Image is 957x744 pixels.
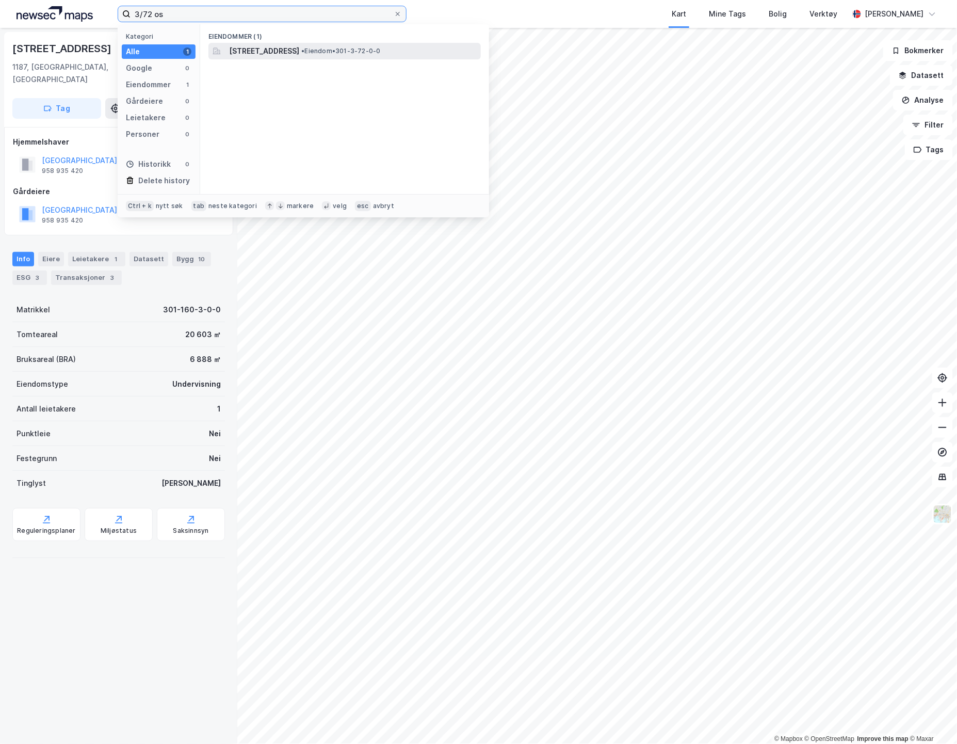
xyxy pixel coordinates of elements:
[12,98,101,119] button: Tag
[68,252,125,266] div: Leietakere
[138,175,190,187] div: Delete history
[883,40,953,61] button: Bokmerker
[131,6,394,22] input: Søk på adresse, matrikkel, gårdeiere, leietakere eller personer
[17,353,76,366] div: Bruksareal (BRA)
[17,328,58,341] div: Tomteareal
[126,95,163,107] div: Gårdeiere
[156,202,183,210] div: nytt søk
[301,47,380,55] span: Eiendom • 301-3-72-0-0
[200,24,489,43] div: Eiendommer (1)
[333,202,347,210] div: velg
[101,527,137,535] div: Miljøstatus
[33,273,43,283] div: 3
[805,735,855,742] a: OpenStreetMap
[163,304,221,316] div: 301-160-3-0-0
[111,254,121,264] div: 1
[126,112,166,124] div: Leietakere
[301,47,304,55] span: •
[287,202,314,210] div: markere
[173,527,209,535] div: Saksinnsyn
[865,8,924,20] div: [PERSON_NAME]
[172,252,211,266] div: Bygg
[17,452,57,465] div: Festegrunn
[12,61,147,86] div: 1187, [GEOGRAPHIC_DATA], [GEOGRAPHIC_DATA]
[129,252,168,266] div: Datasett
[809,8,837,20] div: Verktøy
[905,694,957,744] div: Kontrollprogram for chat
[17,428,51,440] div: Punktleie
[107,273,118,283] div: 3
[126,128,159,140] div: Personer
[13,136,224,148] div: Hjemmelshaver
[126,158,171,170] div: Historikk
[229,45,299,57] span: [STREET_ADDRESS]
[172,378,221,390] div: Undervisning
[17,304,50,316] div: Matrikkel
[209,428,221,440] div: Nei
[183,114,191,122] div: 0
[183,48,191,56] div: 1
[209,452,221,465] div: Nei
[190,353,221,366] div: 6 888 ㎡
[208,202,257,210] div: neste kategori
[126,78,171,91] div: Eiendommer
[774,735,803,742] a: Mapbox
[905,139,953,160] button: Tags
[161,477,221,489] div: [PERSON_NAME]
[42,167,83,175] div: 958 935 420
[373,202,394,210] div: avbryt
[12,40,113,57] div: [STREET_ADDRESS]
[769,8,787,20] div: Bolig
[17,527,75,535] div: Reguleringsplaner
[126,201,154,211] div: Ctrl + k
[903,115,953,135] button: Filter
[126,45,140,58] div: Alle
[217,403,221,415] div: 1
[183,64,191,72] div: 0
[933,504,952,524] img: Z
[13,185,224,198] div: Gårdeiere
[17,378,68,390] div: Eiendomstype
[893,90,953,110] button: Analyse
[191,201,207,211] div: tab
[38,252,64,266] div: Eiere
[709,8,746,20] div: Mine Tags
[672,8,686,20] div: Kart
[905,694,957,744] iframe: Chat Widget
[17,477,46,489] div: Tinglyst
[196,254,207,264] div: 10
[890,65,953,86] button: Datasett
[183,130,191,138] div: 0
[183,81,191,89] div: 1
[51,271,122,285] div: Transaksjoner
[42,216,83,225] div: 958 935 420
[857,735,909,742] a: Improve this map
[355,201,371,211] div: esc
[17,6,93,22] img: logo.a4113a55bc3d86da70a041830d287a7e.svg
[185,328,221,341] div: 20 603 ㎡
[183,97,191,105] div: 0
[12,252,34,266] div: Info
[126,62,152,74] div: Google
[17,403,76,415] div: Antall leietakere
[183,160,191,168] div: 0
[12,271,47,285] div: ESG
[126,33,196,40] div: Kategori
